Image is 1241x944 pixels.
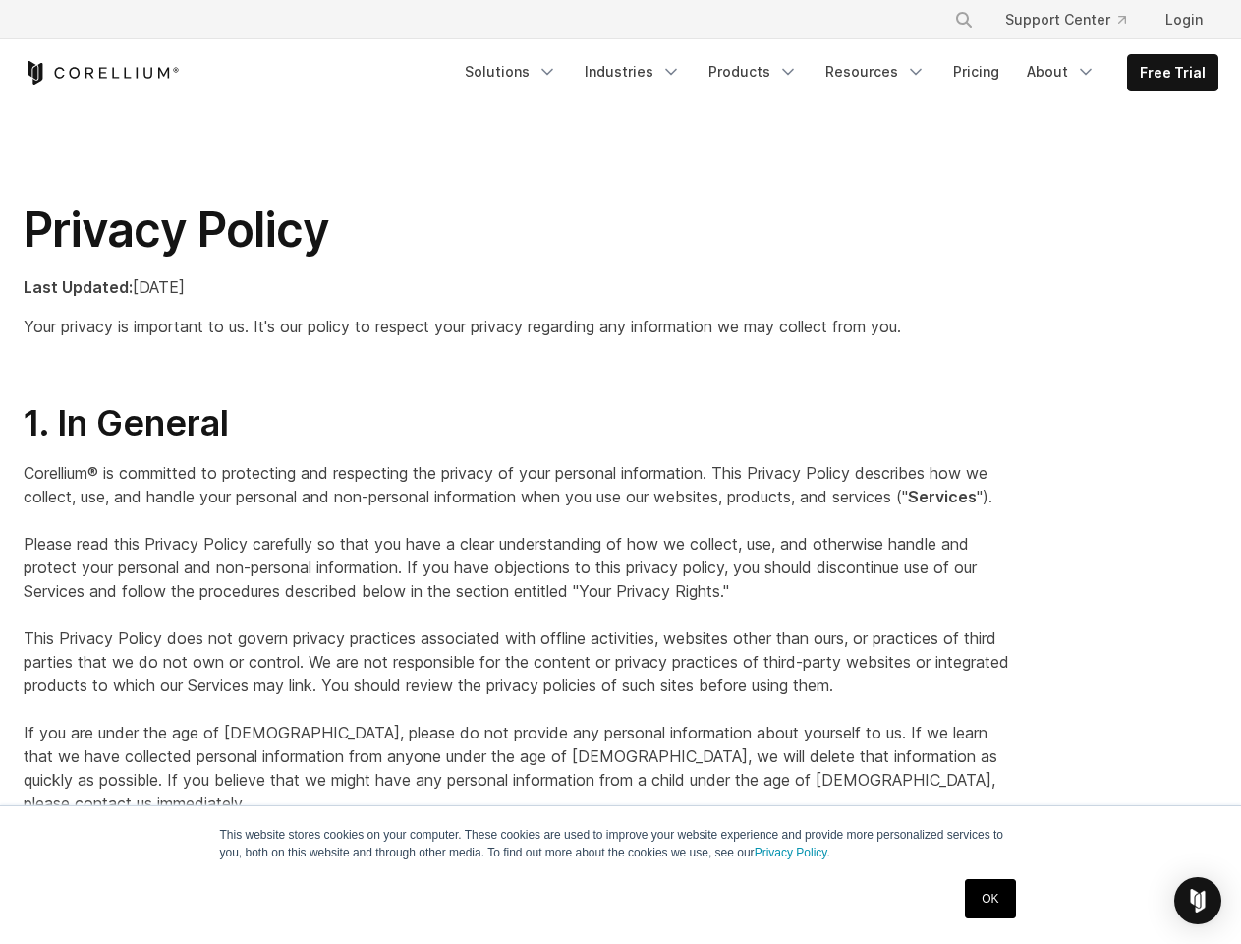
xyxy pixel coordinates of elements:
[908,487,977,506] strong: Services
[24,275,1013,299] p: [DATE]
[965,879,1015,918] a: OK
[946,2,982,37] button: Search
[24,277,133,297] strong: Last Updated:
[24,201,1013,260] h1: Privacy Policy
[24,461,1013,815] p: Corellium® is committed to protecting and respecting the privacy of your personal information. Th...
[24,61,180,85] a: Corellium Home
[697,54,810,89] a: Products
[453,54,569,89] a: Solutions
[453,54,1218,91] div: Navigation Menu
[1015,54,1107,89] a: About
[24,401,1013,445] h2: 1. In General
[1174,877,1221,924] div: Open Intercom Messenger
[1128,55,1217,90] a: Free Trial
[573,54,693,89] a: Industries
[989,2,1142,37] a: Support Center
[941,54,1011,89] a: Pricing
[755,846,830,859] a: Privacy Policy.
[931,2,1218,37] div: Navigation Menu
[814,54,937,89] a: Resources
[220,826,1022,861] p: This website stores cookies on your computer. These cookies are used to improve your website expe...
[24,315,1013,338] p: Your privacy is important to us. It's our policy to respect your privacy regarding any informatio...
[1150,2,1218,37] a: Login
